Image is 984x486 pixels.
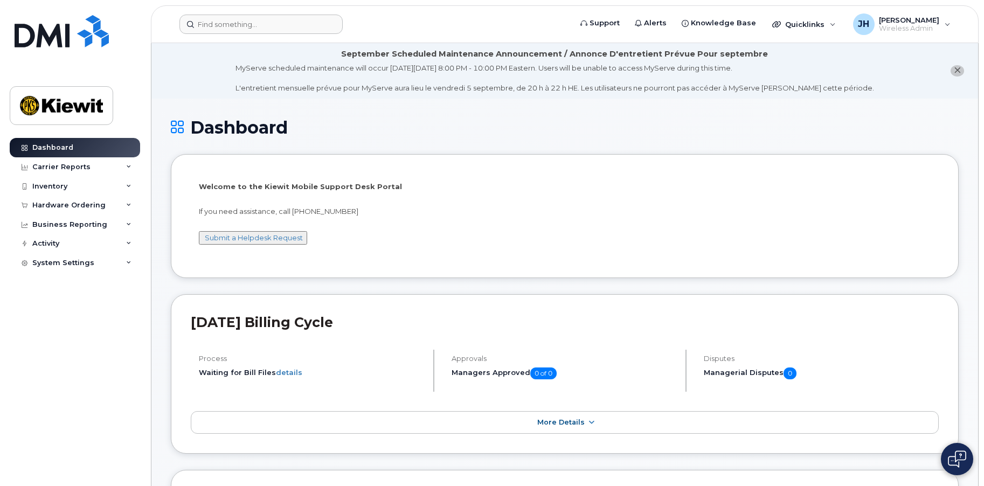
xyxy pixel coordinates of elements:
[191,314,939,330] h2: [DATE] Billing Cycle
[530,367,557,379] span: 0 of 0
[199,355,424,363] h4: Process
[704,367,939,379] h5: Managerial Disputes
[341,48,768,60] div: September Scheduled Maintenance Announcement / Annonce D'entretient Prévue Pour septembre
[452,367,677,379] h5: Managers Approved
[199,182,931,192] p: Welcome to the Kiewit Mobile Support Desk Portal
[276,368,302,377] a: details
[452,355,677,363] h4: Approvals
[235,63,874,93] div: MyServe scheduled maintenance will occur [DATE][DATE] 8:00 PM - 10:00 PM Eastern. Users will be u...
[171,118,959,137] h1: Dashboard
[199,231,307,245] button: Submit a Helpdesk Request
[537,418,585,426] span: More Details
[199,367,424,378] li: Waiting for Bill Files
[948,450,966,468] img: Open chat
[784,367,796,379] span: 0
[704,355,939,363] h4: Disputes
[199,206,931,217] p: If you need assistance, call [PHONE_NUMBER]
[205,233,303,242] a: Submit a Helpdesk Request
[951,65,964,77] button: close notification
